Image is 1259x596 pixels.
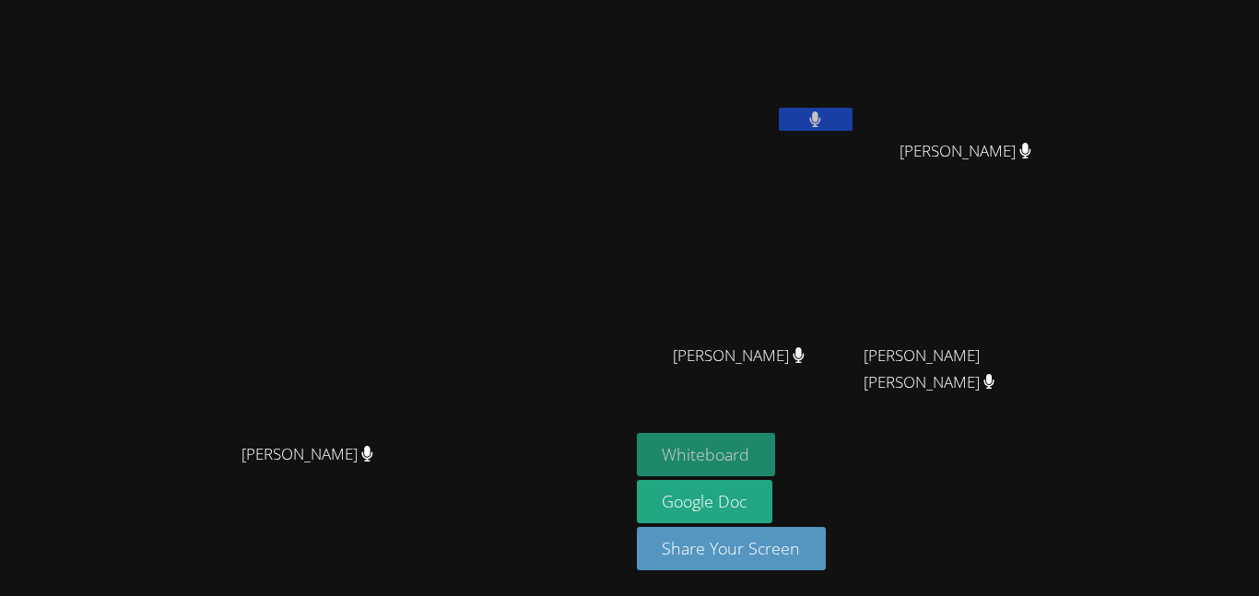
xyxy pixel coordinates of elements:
button: Whiteboard [637,433,776,476]
span: [PERSON_NAME] [PERSON_NAME] [864,343,1068,396]
span: [PERSON_NAME] [900,138,1031,165]
button: Share Your Screen [637,527,827,570]
span: [PERSON_NAME] [241,441,373,468]
a: Google Doc [637,480,773,523]
span: [PERSON_NAME] [673,343,805,369]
